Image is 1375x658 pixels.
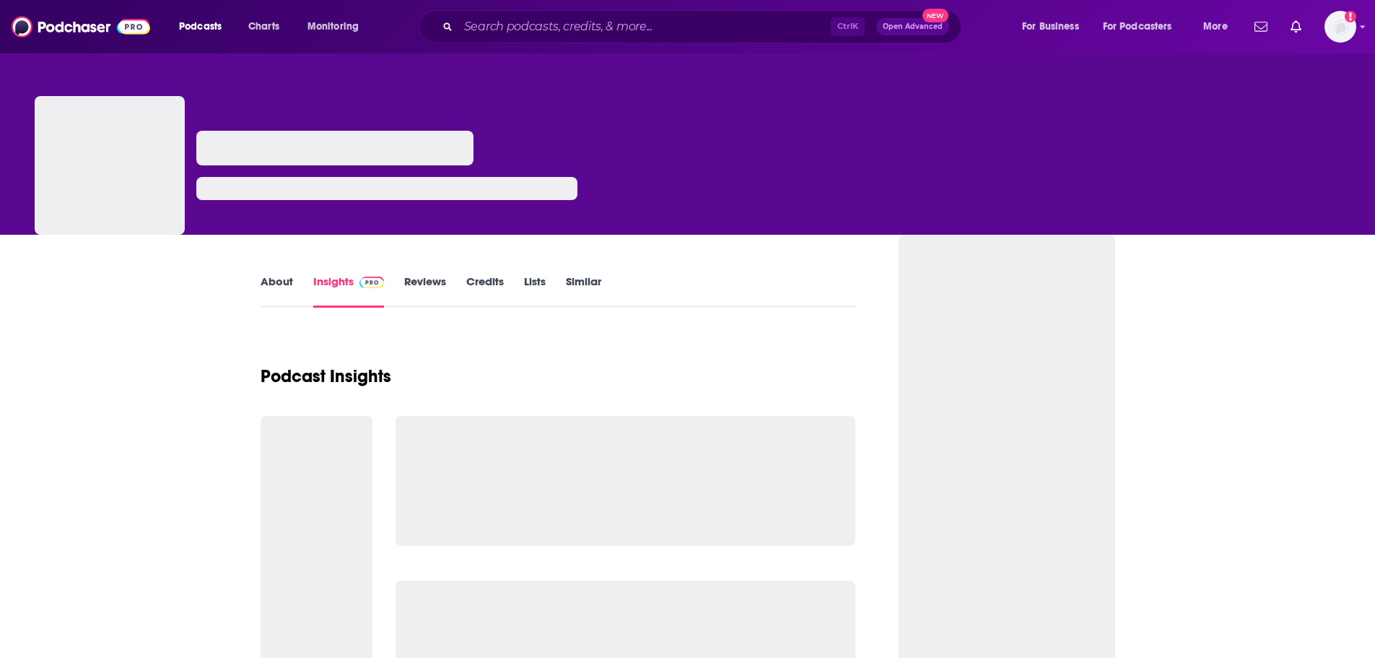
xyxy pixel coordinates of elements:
[1324,11,1356,43] img: User Profile
[466,274,504,308] a: Credits
[432,10,975,43] div: Search podcasts, credits, & more...
[261,365,391,387] h1: Podcast Insights
[1012,15,1097,38] button: open menu
[239,15,288,38] a: Charts
[1324,11,1356,43] span: Logged in as PTEPR25
[1345,11,1356,22] svg: Add a profile image
[1094,15,1193,38] button: open menu
[831,17,865,36] span: Ctrl K
[566,274,601,308] a: Similar
[1285,14,1307,39] a: Show notifications dropdown
[876,18,949,35] button: Open AdvancedNew
[261,274,293,308] a: About
[12,13,150,40] img: Podchaser - Follow, Share and Rate Podcasts
[1324,11,1356,43] button: Show profile menu
[169,15,240,38] button: open menu
[1193,15,1246,38] button: open menu
[179,17,222,37] span: Podcasts
[307,17,359,37] span: Monitoring
[883,23,943,30] span: Open Advanced
[1203,17,1228,37] span: More
[524,274,546,308] a: Lists
[922,9,948,22] span: New
[297,15,377,38] button: open menu
[458,15,831,38] input: Search podcasts, credits, & more...
[359,277,385,288] img: Podchaser Pro
[313,274,385,308] a: InsightsPodchaser Pro
[1103,17,1172,37] span: For Podcasters
[248,17,279,37] span: Charts
[1022,17,1079,37] span: For Business
[1249,14,1273,39] a: Show notifications dropdown
[404,274,446,308] a: Reviews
